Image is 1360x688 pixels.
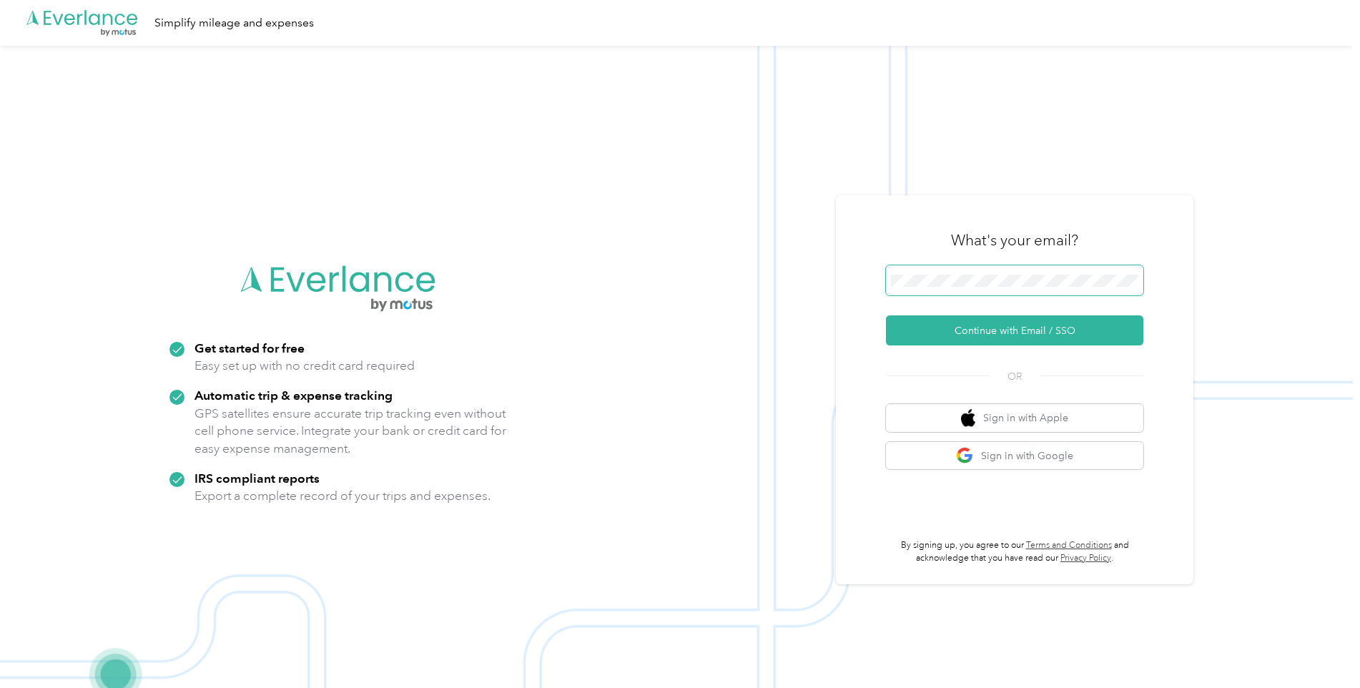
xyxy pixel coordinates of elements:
[194,471,320,486] strong: IRS compliant reports
[194,487,491,505] p: Export a complete record of your trips and expenses.
[1060,553,1111,564] a: Privacy Policy
[886,404,1143,432] button: apple logoSign in with Apple
[886,442,1143,470] button: google logoSign in with Google
[956,447,974,465] img: google logo
[886,539,1143,564] p: By signing up, you agree to our and acknowledge that you have read our .
[154,14,314,32] div: Simplify mileage and expenses
[886,315,1143,345] button: Continue with Email / SSO
[194,340,305,355] strong: Get started for free
[194,357,415,375] p: Easy set up with no credit card required
[951,230,1078,250] h3: What's your email?
[194,405,507,458] p: GPS satellites ensure accurate trip tracking even without cell phone service. Integrate your bank...
[961,409,975,427] img: apple logo
[1026,540,1112,551] a: Terms and Conditions
[990,369,1040,384] span: OR
[194,388,393,403] strong: Automatic trip & expense tracking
